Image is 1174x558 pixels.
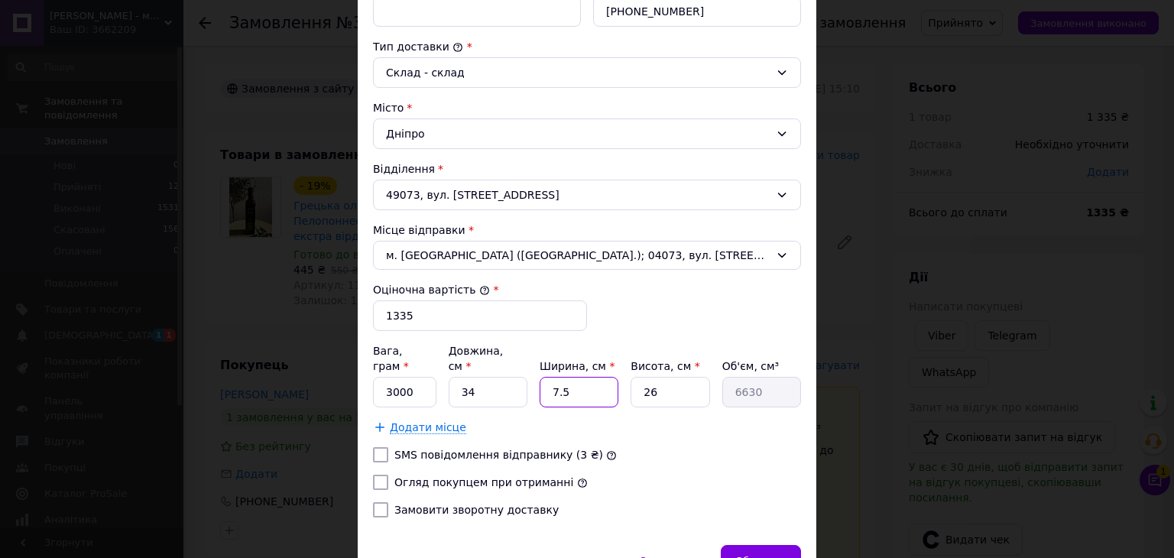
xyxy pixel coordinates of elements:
div: Склад - склад [386,64,770,81]
label: Вага, грам [373,345,409,372]
div: Дніпро [373,118,801,149]
label: Оціночна вартість [373,284,490,296]
label: Замовити зворотну доставку [394,504,559,516]
div: Відділення [373,161,801,177]
div: Місто [373,100,801,115]
label: SMS повідомлення відправнику (3 ₴) [394,449,603,461]
label: Ширина, см [540,360,615,372]
div: Тип доставки [373,39,801,54]
div: Об'єм, см³ [722,358,801,374]
label: Довжина, см [449,345,504,372]
div: 49073, вул. [STREET_ADDRESS] [373,180,801,210]
label: Огляд покупцем при отриманні [394,476,573,488]
label: Висота, см [631,360,699,372]
span: м. [GEOGRAPHIC_DATA] ([GEOGRAPHIC_DATA].); 04073, вул. [STREET_ADDRESS] [386,248,770,263]
span: Додати місце [390,421,466,434]
div: Місце відправки [373,222,801,238]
